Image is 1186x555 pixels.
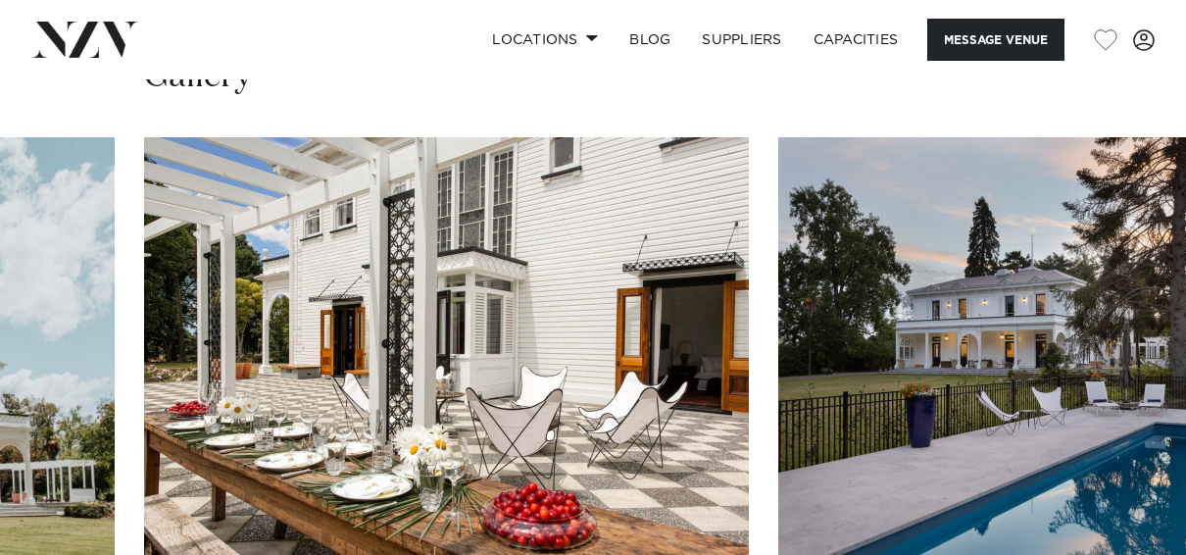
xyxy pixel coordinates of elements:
img: nzv-logo.png [31,22,138,57]
a: Locations [476,19,614,61]
a: Capacities [798,19,914,61]
a: SUPPLIERS [686,19,797,61]
a: BLOG [614,19,686,61]
button: Message Venue [927,19,1064,61]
